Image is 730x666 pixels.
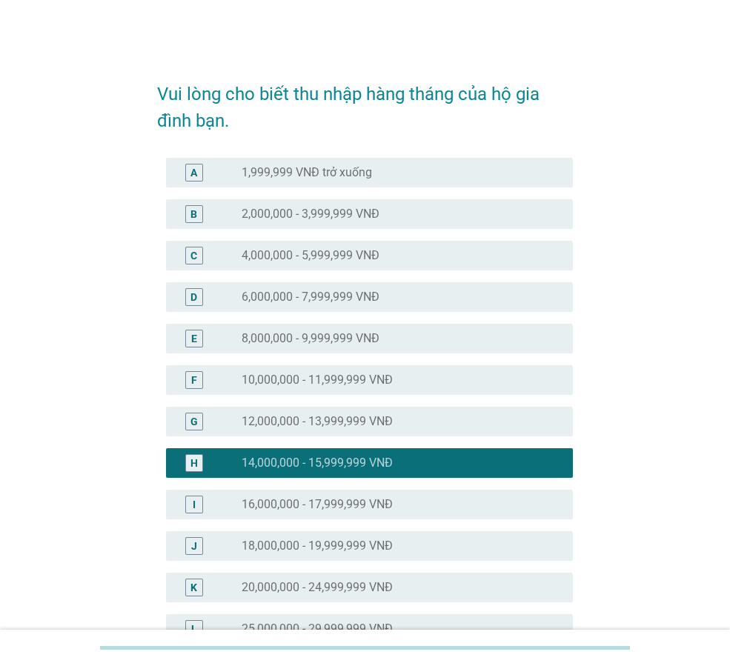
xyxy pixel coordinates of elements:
div: B [190,206,197,222]
label: 18,000,000 - 19,999,999 VNĐ [242,539,393,553]
h2: Vui lòng cho biết thu nhập hàng tháng của hộ gia đình bạn. [157,66,573,134]
label: 8,000,000 - 9,999,999 VNĐ [242,331,379,346]
label: 1,999,999 VNĐ trở xuống [242,165,372,180]
div: J [191,538,197,553]
div: H [190,455,198,470]
label: 14,000,000 - 15,999,999 VNĐ [242,456,393,470]
label: 2,000,000 - 3,999,999 VNĐ [242,207,379,222]
div: C [190,247,197,263]
label: 6,000,000 - 7,999,999 VNĐ [242,290,379,304]
div: I [193,496,196,512]
label: 25,000,000 - 29,999,999 VNĐ [242,622,393,636]
label: 20,000,000 - 24,999,999 VNĐ [242,580,393,595]
label: 4,000,000 - 5,999,999 VNĐ [242,248,379,263]
label: 16,000,000 - 17,999,999 VNĐ [242,497,393,512]
div: G [190,413,198,429]
div: K [190,579,197,595]
div: D [190,289,197,304]
div: F [191,372,197,387]
div: L [191,621,197,636]
div: E [191,330,197,346]
label: 12,000,000 - 13,999,999 VNĐ [242,414,393,429]
div: A [190,164,197,180]
label: 10,000,000 - 11,999,999 VNĐ [242,373,393,387]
